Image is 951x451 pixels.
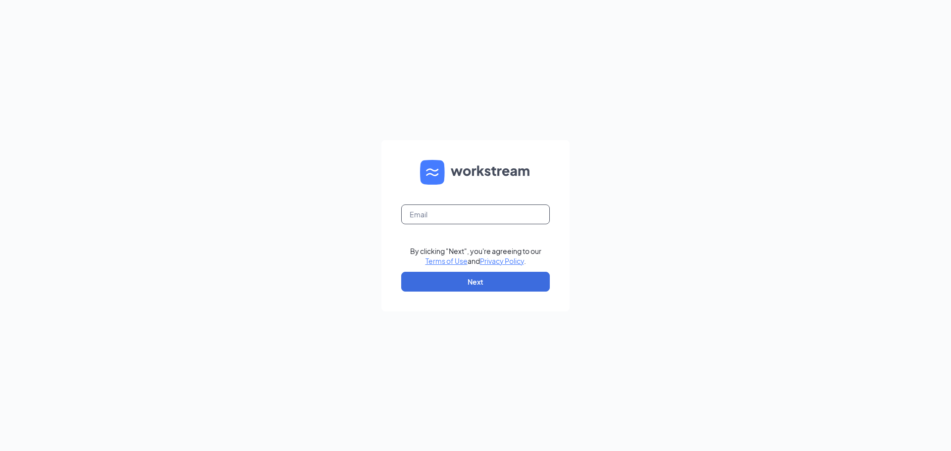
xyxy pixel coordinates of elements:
[425,256,468,265] a: Terms of Use
[401,272,550,292] button: Next
[420,160,531,185] img: WS logo and Workstream text
[410,246,541,266] div: By clicking "Next", you're agreeing to our and .
[480,256,524,265] a: Privacy Policy
[401,204,550,224] input: Email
